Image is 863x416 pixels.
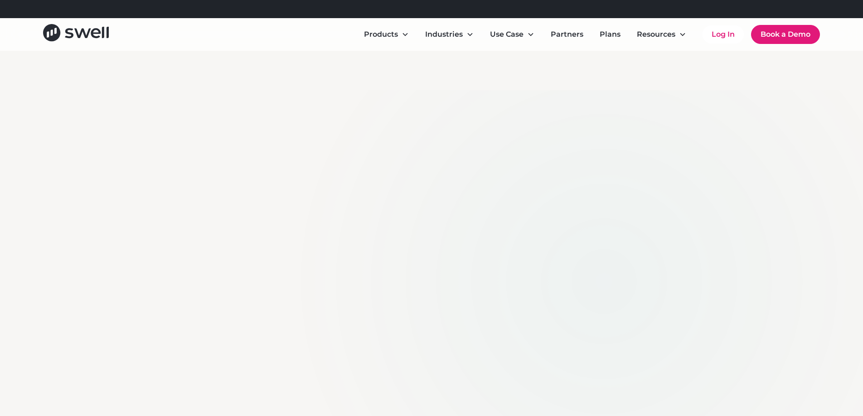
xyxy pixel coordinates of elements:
[543,25,591,44] a: Partners
[637,29,675,40] div: Resources
[364,29,398,40] div: Products
[483,25,542,44] div: Use Case
[490,29,524,40] div: Use Case
[418,25,481,44] div: Industries
[425,29,463,40] div: Industries
[703,25,744,44] a: Log In
[751,25,820,44] a: Book a Demo
[43,24,109,44] a: home
[630,25,693,44] div: Resources
[592,25,628,44] a: Plans
[357,25,416,44] div: Products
